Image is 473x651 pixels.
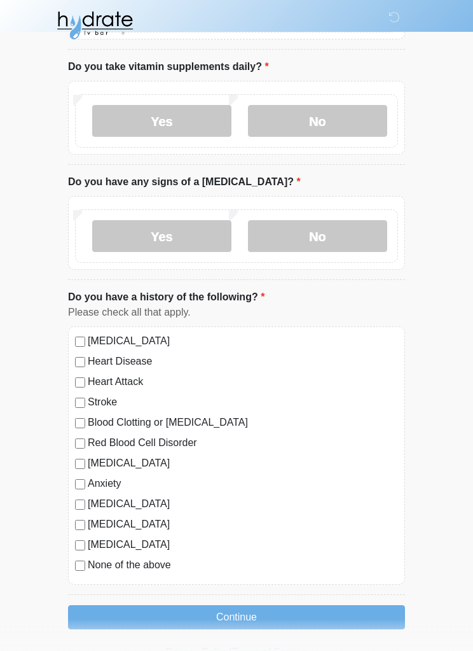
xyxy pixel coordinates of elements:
input: [MEDICAL_DATA] [75,337,85,347]
label: Do you have any signs of a [MEDICAL_DATA]? [68,175,301,190]
label: None of the above [88,558,398,573]
input: Stroke [75,398,85,409]
input: [MEDICAL_DATA] [75,459,85,470]
input: Blood Clotting or [MEDICAL_DATA] [75,419,85,429]
input: None of the above [75,561,85,571]
label: Do you take vitamin supplements daily? [68,60,269,75]
input: Heart Disease [75,358,85,368]
label: [MEDICAL_DATA] [88,517,398,533]
label: [MEDICAL_DATA] [88,456,398,472]
label: [MEDICAL_DATA] [88,497,398,512]
label: Yes [92,221,231,253]
button: Continue [68,606,405,630]
label: Red Blood Cell Disorder [88,436,398,451]
input: [MEDICAL_DATA] [75,500,85,510]
label: No [248,106,387,137]
label: Heart Disease [88,354,398,370]
label: [MEDICAL_DATA] [88,538,398,553]
label: Blood Clotting or [MEDICAL_DATA] [88,416,398,431]
label: Anxiety [88,477,398,492]
label: Stroke [88,395,398,410]
input: [MEDICAL_DATA] [75,541,85,551]
img: Hydrate IV Bar - Glendale Logo [55,10,134,41]
label: Do you have a history of the following? [68,290,264,305]
div: Please check all that apply. [68,305,405,321]
input: Red Blood Cell Disorder [75,439,85,449]
input: Anxiety [75,480,85,490]
input: [MEDICAL_DATA] [75,521,85,531]
label: [MEDICAL_DATA] [88,334,398,349]
label: No [248,221,387,253]
input: Heart Attack [75,378,85,388]
label: Heart Attack [88,375,398,390]
label: Yes [92,106,231,137]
